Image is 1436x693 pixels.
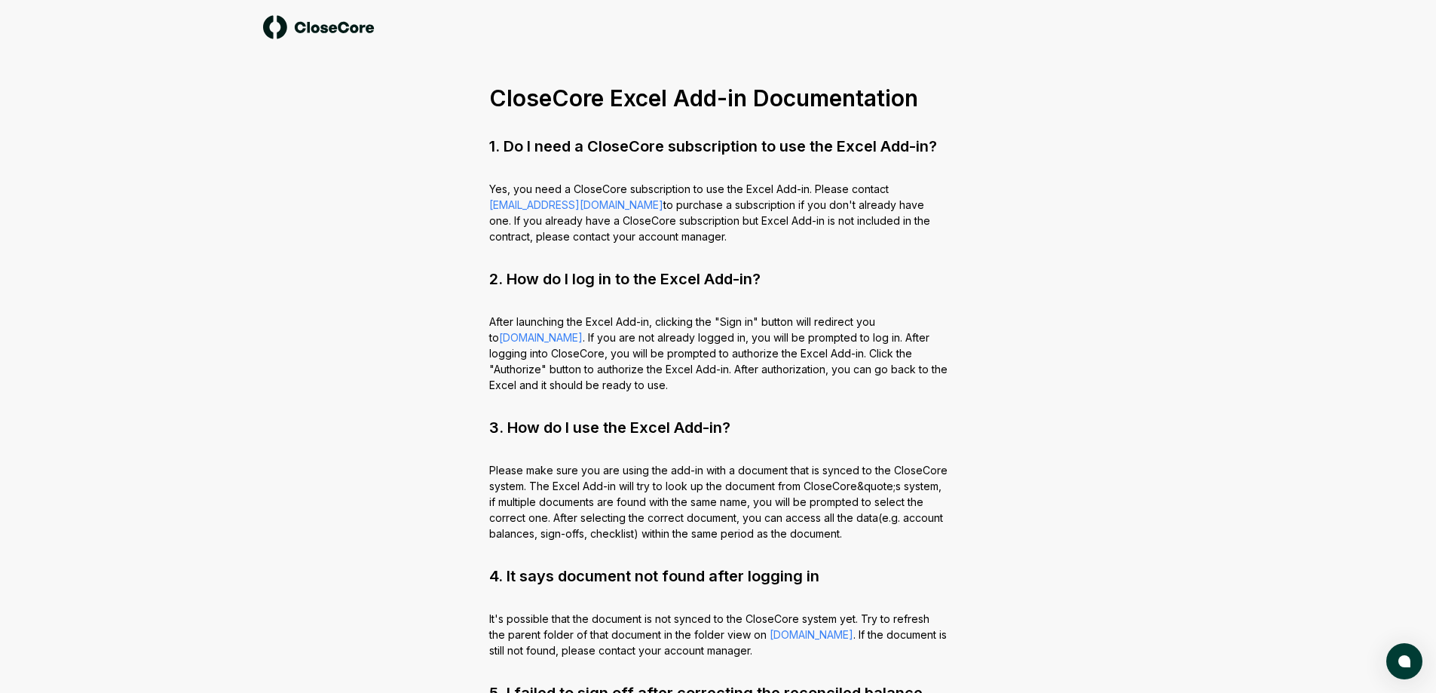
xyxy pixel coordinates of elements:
h2: 2. How do I log in to the Excel Add-in? [489,268,948,290]
a: [DOMAIN_NAME] [770,628,853,641]
a: [DOMAIN_NAME] [499,331,583,344]
p: Yes, you need a CloseCore subscription to use the Excel Add-in. Please contact to purchase a subs... [489,181,948,244]
p: Please make sure you are using the add-in with a document that is synced to the CloseCore system.... [489,462,948,541]
h1: CloseCore Excel Add-in Documentation [489,84,948,112]
h2: 3. How do I use the Excel Add-in? [489,417,948,438]
p: After launching the Excel Add-in, clicking the "Sign in" button will redirect you to . If you are... [489,314,948,393]
h2: 4. It says document not found after logging in [489,566,948,587]
p: It's possible that the document is not synced to the CloseCore system yet. Try to refresh the par... [489,611,948,658]
img: logo [263,15,375,39]
h2: 1. Do I need a CloseCore subscription to use the Excel Add-in? [489,136,948,157]
button: atlas-launcher [1386,643,1422,679]
a: [EMAIL_ADDRESS][DOMAIN_NAME] [489,198,663,211]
